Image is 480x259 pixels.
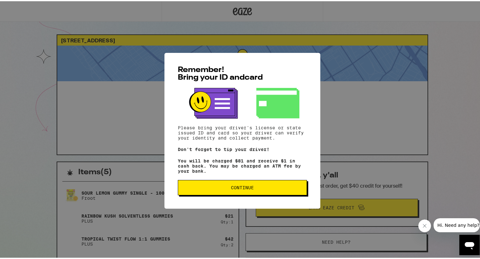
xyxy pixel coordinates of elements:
iframe: Button to launch messaging window [459,234,480,254]
p: Don't forget to tip your driver! [178,146,307,151]
iframe: Message from company [434,217,480,231]
p: You will be charged $81 and receive $1 in cash back. You may be charged an ATM fee by your bank. [178,157,307,172]
span: Continue [231,184,254,189]
iframe: Close message [418,218,431,231]
p: Please bring your driver's license or state issued ID and card so your driver can verify your ide... [178,124,307,139]
button: Continue [178,179,307,194]
span: Remember! Bring your ID and card [178,65,263,80]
